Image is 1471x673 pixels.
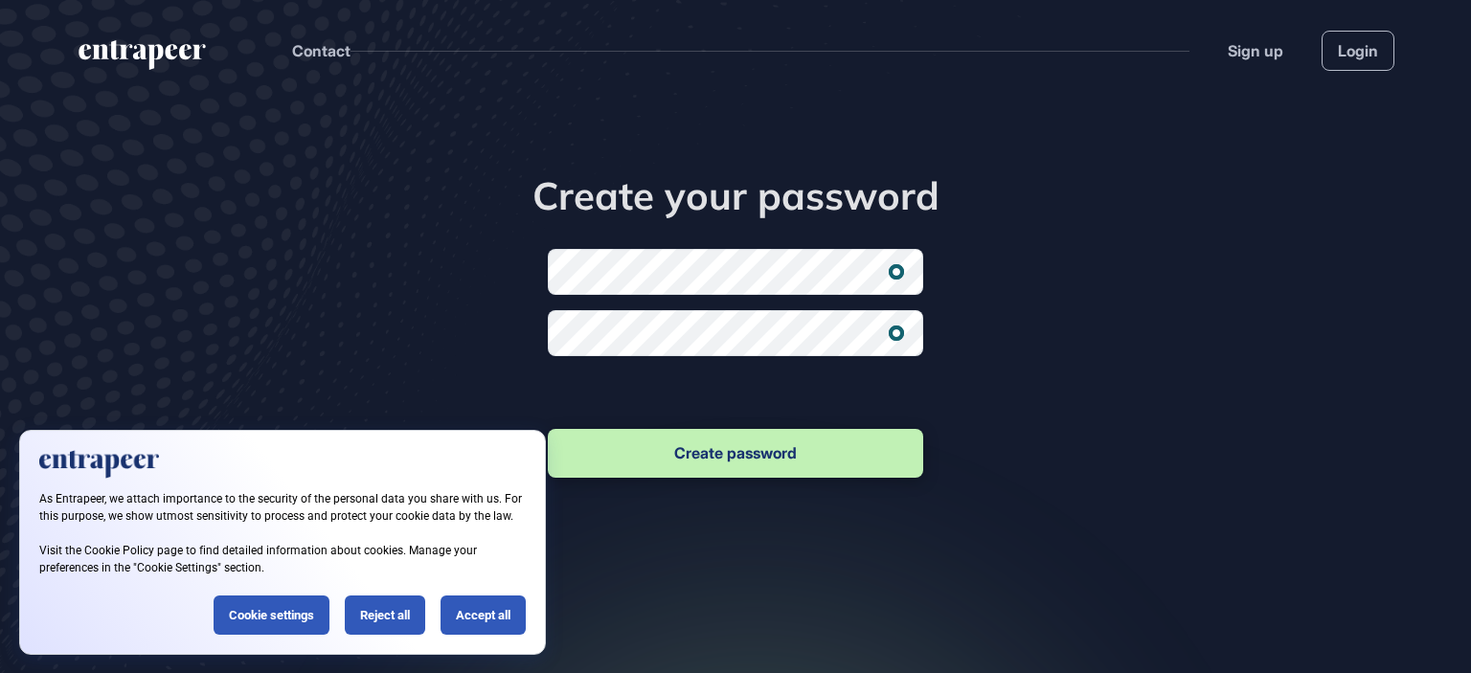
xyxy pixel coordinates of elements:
a: Login [1322,31,1394,71]
a: Sign up [1228,39,1283,62]
button: Create password [548,429,923,478]
h1: Create your password [443,172,1028,218]
a: entrapeer-logo [77,40,208,77]
button: Contact [292,38,351,63]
